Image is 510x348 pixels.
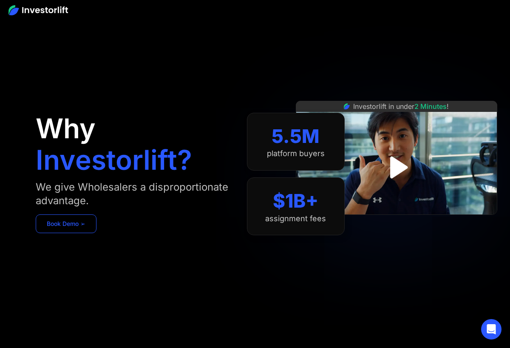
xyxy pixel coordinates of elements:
div: Open Intercom Messenger [481,319,501,339]
h1: Why [36,115,96,142]
div: 5.5M [272,125,320,148]
div: platform buyers [267,149,325,158]
span: 2 Minutes [414,102,447,111]
div: $1B+ [273,190,318,212]
div: Investorlift in under ! [353,101,449,111]
h1: Investorlift? [36,146,192,174]
a: open lightbox [377,148,415,186]
iframe: Customer reviews powered by Trustpilot [333,219,460,229]
div: We give Wholesalers a disproportionate advantage. [36,180,230,208]
div: assignment fees [265,214,326,223]
a: Book Demo ➢ [36,214,96,233]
